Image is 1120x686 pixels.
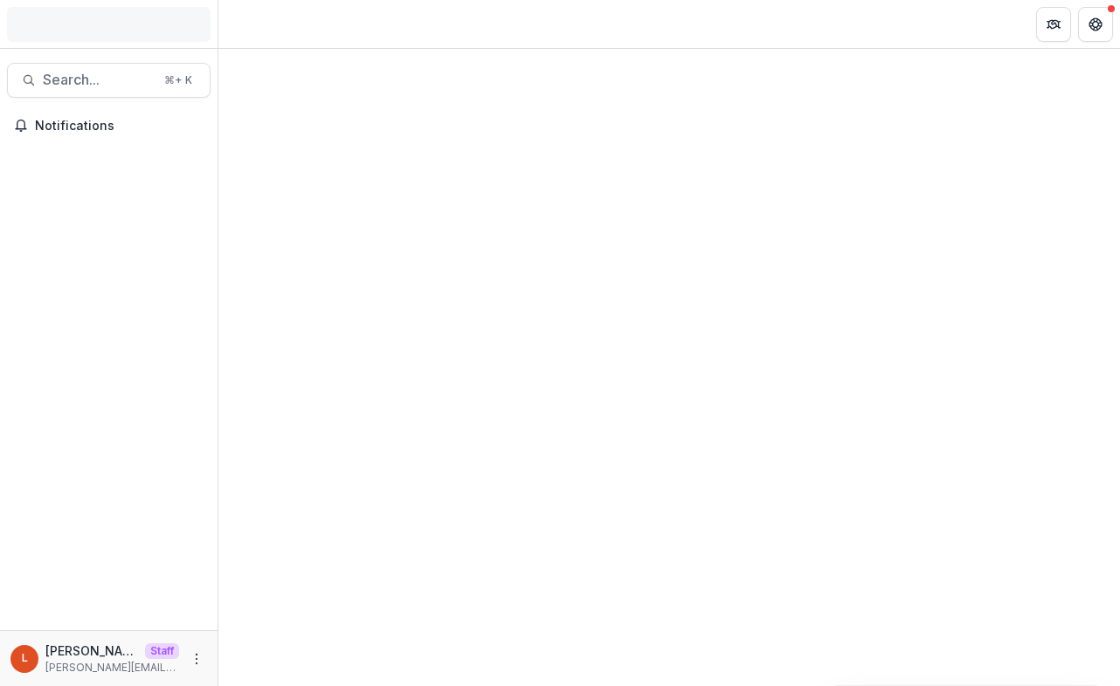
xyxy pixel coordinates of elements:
[225,11,300,37] nav: breadcrumb
[45,641,138,660] p: [PERSON_NAME]
[35,119,204,134] span: Notifications
[1078,7,1113,42] button: Get Help
[145,643,179,659] p: Staff
[7,112,211,140] button: Notifications
[7,63,211,98] button: Search...
[22,653,28,664] div: Lucy
[161,71,196,90] div: ⌘ + K
[186,648,207,669] button: More
[1036,7,1071,42] button: Partners
[43,72,154,88] span: Search...
[45,660,179,676] p: [PERSON_NAME][EMAIL_ADDRESS][DOMAIN_NAME]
